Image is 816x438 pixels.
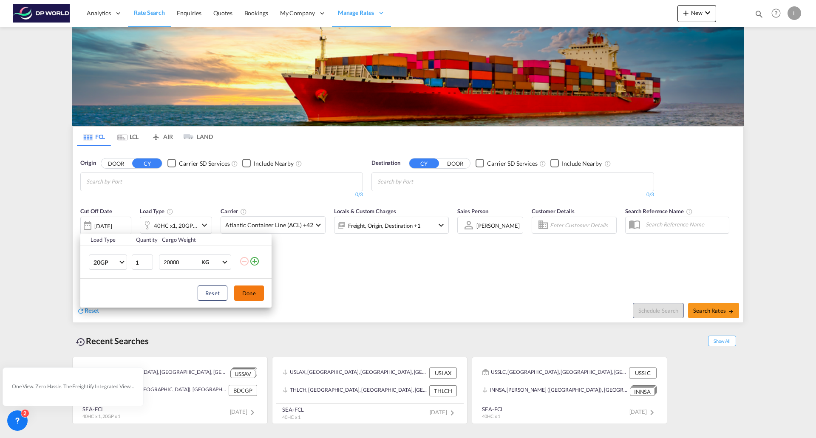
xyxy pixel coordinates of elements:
input: Enter Weight [163,255,197,269]
div: KG [201,259,209,266]
md-icon: icon-plus-circle-outline [249,256,260,266]
th: Load Type [80,234,131,246]
div: Cargo Weight [162,236,234,243]
button: Done [234,285,264,301]
th: Quantity [131,234,157,246]
button: Reset [198,285,227,301]
input: Qty [132,254,153,270]
md-icon: icon-minus-circle-outline [239,256,249,266]
md-select: Choose: 20GP [89,254,127,270]
span: 20GP [93,258,118,267]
